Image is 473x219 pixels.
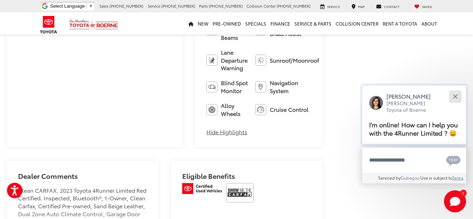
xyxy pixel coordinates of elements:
img: Toyota Certified Used Vehicles [182,183,222,194]
a: Select Language​ [50,3,93,9]
span: [PHONE_NUMBER] [277,3,311,9]
span: Parts [199,3,208,9]
a: Map [346,4,370,9]
p: [PERSON_NAME] [386,92,438,100]
span: Collision Center [247,3,276,9]
img: Toyota [36,13,62,36]
span: Service [327,4,340,9]
span: 1 [462,191,464,194]
span: ▼ [89,3,93,9]
span: Lane Departure Warning [221,48,248,72]
svg: Text [446,155,461,166]
span: Sales [99,3,108,9]
button: Close [448,89,463,104]
button: Hide Highlights [206,128,247,136]
span: [PHONE_NUMBER] [209,3,243,9]
span: Saved [422,4,432,9]
span: Sunroof/Moonroof [270,56,319,64]
span: [PHONE_NUMBER] [161,3,195,9]
span: I'm online! How can I help you with the 4Runner Limited ? 😀 [369,120,458,137]
a: Contact [371,4,405,9]
img: Alloy Wheels [206,104,217,115]
img: Vic Vaughan Toyota of Boerne [69,19,118,31]
img: Lane Departure Warning [206,55,217,66]
button: Chat with SMS [444,152,463,168]
span: Navigation System [270,79,311,95]
span: Contact [384,4,400,9]
span: [PHONE_NUMBER] [109,3,143,9]
a: Specials [243,12,268,35]
span: Map [358,4,365,9]
span: Blind Spot Monitor [221,79,248,95]
img: View CARFAX report [226,183,254,202]
p: [PERSON_NAME] Toyota of Boerne [386,100,438,113]
div: Close[PERSON_NAME][PERSON_NAME] Toyota of BoerneI'm online! How can I help you with the 4Runner L... [362,85,466,183]
img: Sunroof/Moonroof [255,55,266,66]
a: Rent a Toyota [381,12,419,35]
svg: Start Chat [444,190,466,212]
span: Serviced by [378,175,401,181]
h2: Eligible Benefits [182,172,311,183]
a: About [419,12,439,35]
textarea: Type your message [362,148,466,173]
span: Select Language [50,3,85,9]
span: Alloy Wheels [221,102,248,118]
img: Cruise Control [255,104,266,115]
a: Terms [452,175,464,181]
img: Navigation System [255,81,266,92]
a: Service [315,4,345,9]
a: Pre-Owned [211,12,243,35]
h2: Dealer Comments [18,172,147,186]
span: Use is subject to [420,175,452,181]
img: Blind Spot Monitor [206,81,217,92]
button: Toggle Chat Window [444,190,466,212]
a: New [196,12,211,35]
a: My Saved Vehicles [409,4,437,9]
span: Cruise Control [270,106,309,113]
a: Home [186,12,196,35]
a: Service & Parts: Opens in a new tab [292,12,333,35]
a: Gubagoo. [401,175,420,181]
a: Collision Center [333,12,381,35]
a: Finance [268,12,292,35]
span: Service [148,3,160,9]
